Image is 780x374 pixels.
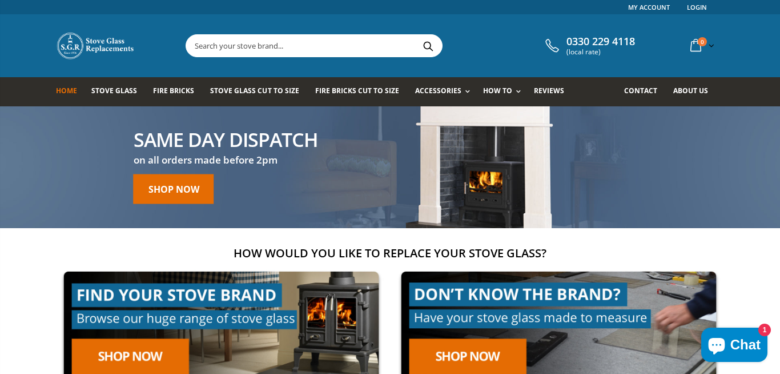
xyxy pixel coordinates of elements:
[566,48,635,56] span: (local rate)
[483,86,512,96] span: How To
[534,86,564,96] span: Reviews
[186,35,570,57] input: Search your stove brand...
[534,77,573,106] a: Reviews
[91,86,137,96] span: Stove Glass
[624,77,666,106] a: Contact
[56,77,86,106] a: Home
[624,86,657,96] span: Contact
[91,77,146,106] a: Stove Glass
[134,153,318,166] h3: on all orders made before 2pm
[210,86,299,96] span: Stove Glass Cut To Size
[210,77,307,106] a: Stove Glass Cut To Size
[686,34,717,57] a: 0
[153,77,203,106] a: Fire Bricks
[56,245,724,261] h2: How would you like to replace your stove glass?
[56,86,77,96] span: Home
[542,35,635,56] a: 0330 229 4118 (local rate)
[134,174,214,204] a: Shop Now
[673,77,717,106] a: About us
[698,37,707,46] span: 0
[315,77,408,106] a: Fire Bricks Cut To Size
[134,129,318,149] h2: Same day Dispatch
[153,86,194,96] span: Fire Bricks
[698,328,771,365] inbox-online-store-chat: Shopify online store chat
[566,35,635,48] span: 0330 229 4118
[483,77,526,106] a: How To
[673,86,708,96] span: About us
[56,31,136,60] img: Stove Glass Replacement
[415,86,461,96] span: Accessories
[315,86,399,96] span: Fire Bricks Cut To Size
[415,77,476,106] a: Accessories
[415,35,441,57] button: Search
